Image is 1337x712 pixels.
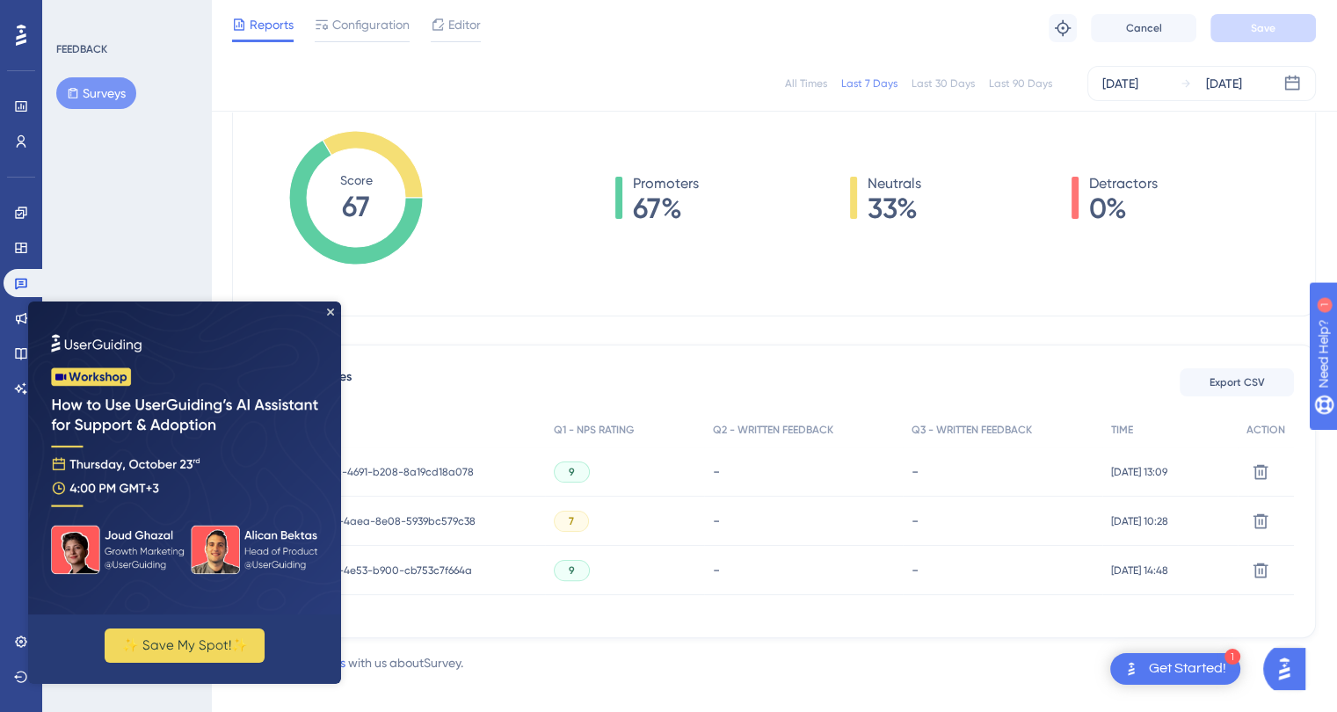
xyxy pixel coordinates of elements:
[569,465,575,479] span: 9
[76,327,236,361] button: ✨ Save My Spot!✨
[912,512,1093,529] div: -
[1149,659,1226,679] div: Get Started!
[1210,14,1316,42] button: Save
[912,463,1093,480] div: -
[868,173,921,194] span: Neutrals
[633,194,699,222] span: 67%
[1180,368,1294,396] button: Export CSV
[1111,423,1133,437] span: TIME
[633,173,699,194] span: Promoters
[41,4,110,25] span: Need Help?
[1111,514,1168,528] span: [DATE] 10:28
[785,76,827,91] div: All Times
[56,77,136,109] button: Surveys
[1111,563,1168,578] span: [DATE] 14:48
[263,465,474,479] span: 39df008d-ad3c-4691-b208-8a19cd18a078
[332,14,410,35] span: Configuration
[1126,21,1162,35] span: Cancel
[448,14,481,35] span: Editor
[1246,423,1285,437] span: ACTION
[263,514,476,528] span: a399a9d1-ae56-4aea-8e08-5939bc579c38
[232,652,463,673] div: with us about Survey .
[299,7,306,14] div: Close Preview
[713,562,894,578] div: -
[868,194,921,222] span: 33%
[263,563,472,578] span: c4dd971a-99d9-4e53-b900-cb753c7f664a
[1089,173,1158,194] span: Detractors
[1110,653,1240,685] div: Open Get Started! checklist, remaining modules: 1
[912,562,1093,578] div: -
[122,9,127,23] div: 1
[1091,14,1196,42] button: Cancel
[713,463,894,480] div: -
[713,423,833,437] span: Q2 - WRITTEN FEEDBACK
[250,14,294,35] span: Reports
[841,76,897,91] div: Last 7 Days
[1111,465,1167,479] span: [DATE] 13:09
[1251,21,1275,35] span: Save
[1121,658,1142,679] img: launcher-image-alternative-text
[912,423,1032,437] span: Q3 - WRITTEN FEEDBACK
[569,514,574,528] span: 7
[340,173,373,187] tspan: Score
[1224,649,1240,665] div: 1
[569,563,575,578] span: 9
[912,76,975,91] div: Last 30 Days
[1263,643,1316,695] iframe: UserGuiding AI Assistant Launcher
[554,423,634,437] span: Q1 - NPS RATING
[56,42,107,56] div: FEEDBACK
[1206,73,1242,94] div: [DATE]
[342,190,370,223] tspan: 67
[989,76,1052,91] div: Last 90 Days
[1102,73,1138,94] div: [DATE]
[1089,194,1158,222] span: 0%
[1210,375,1265,389] span: Export CSV
[713,512,894,529] div: -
